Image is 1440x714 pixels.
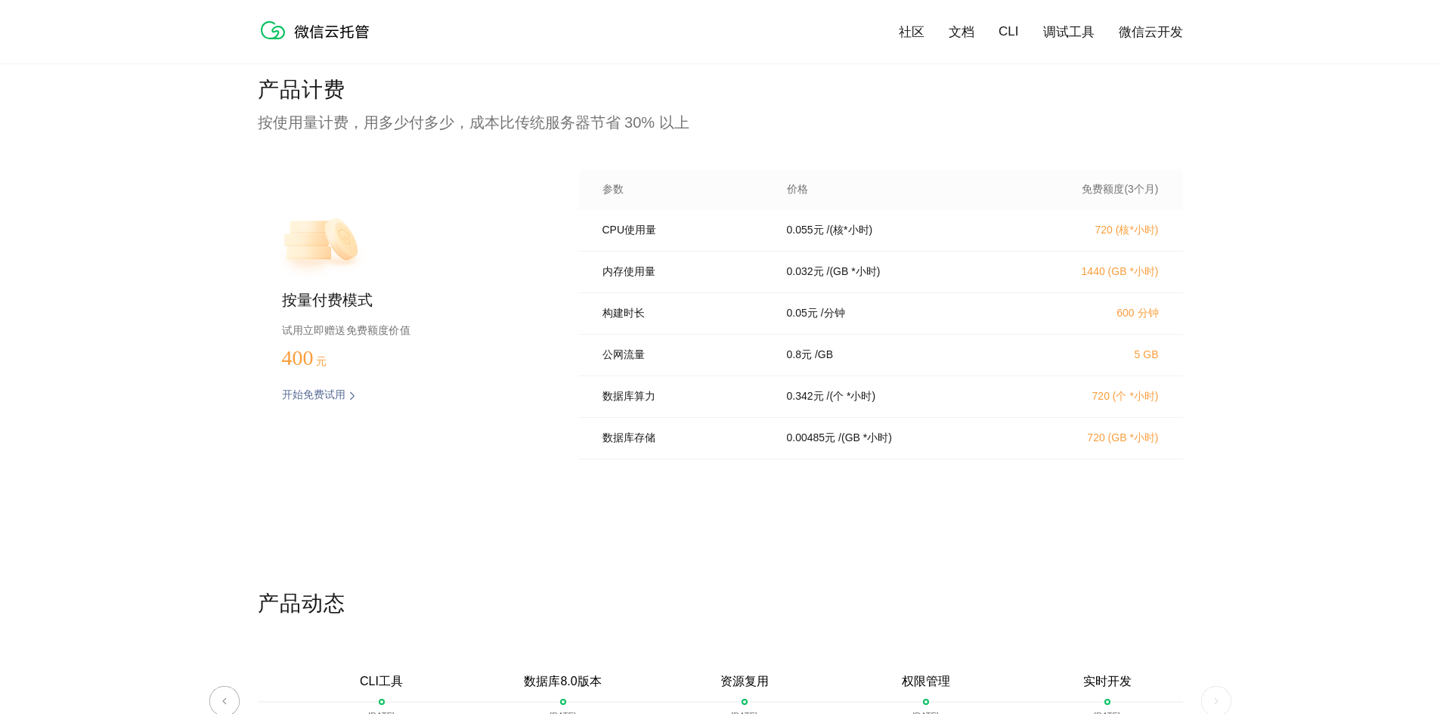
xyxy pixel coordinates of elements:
[1026,183,1159,196] p: 免费额度(3个月)
[282,346,358,370] p: 400
[258,589,1183,620] p: 产品动态
[787,265,824,279] p: 0.032 元
[949,23,974,41] a: 文档
[787,224,824,237] p: 0.055 元
[602,348,766,362] p: 公网流量
[602,183,766,196] p: 参数
[602,390,766,403] p: 数据库算力
[787,348,812,362] p: 0.8 元
[360,674,403,690] p: CLI工具
[720,674,769,690] p: 资源复用
[1043,23,1095,41] a: 调试工具
[787,307,818,320] p: 0.05 元
[902,674,950,690] p: 权限管理
[602,431,766,445] p: 数据库存储
[602,265,766,279] p: 内存使用量
[999,24,1018,39] a: CLI
[282,290,530,311] p: 按量付费模式
[1026,431,1159,445] p: 720 (GB *小时)
[899,23,924,41] a: 社区
[787,390,824,403] p: 0.342 元
[602,224,766,237] p: CPU使用量
[1026,224,1159,237] p: 720 (核*小时)
[1026,265,1159,279] p: 1440 (GB *小时)
[1026,390,1159,403] p: 720 (个 *小时)
[815,348,833,362] p: / GB
[827,265,881,279] p: / (GB *小时)
[1083,674,1132,690] p: 实时开发
[1026,307,1159,320] p: 600 分钟
[838,431,892,445] p: / (GB *小时)
[787,183,808,196] p: 价格
[602,307,766,320] p: 构建时长
[821,307,845,320] p: / 分钟
[258,15,379,45] img: 微信云托管
[282,320,530,340] p: 试用立即赠送免费额度价值
[827,390,876,403] p: / (个 *小时)
[827,224,873,237] p: / (核*小时)
[1026,348,1159,360] p: 5 GB
[524,674,601,690] p: 数据库8.0版本
[316,356,327,367] span: 元
[1119,23,1183,41] a: 微信云开发
[787,431,836,445] p: 0.00485 元
[258,76,1183,106] p: 产品计费
[258,35,379,48] a: 微信云托管
[282,388,345,403] p: 开始免费试用
[258,112,1183,133] p: 按使用量计费，用多少付多少，成本比传统服务器节省 30% 以上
